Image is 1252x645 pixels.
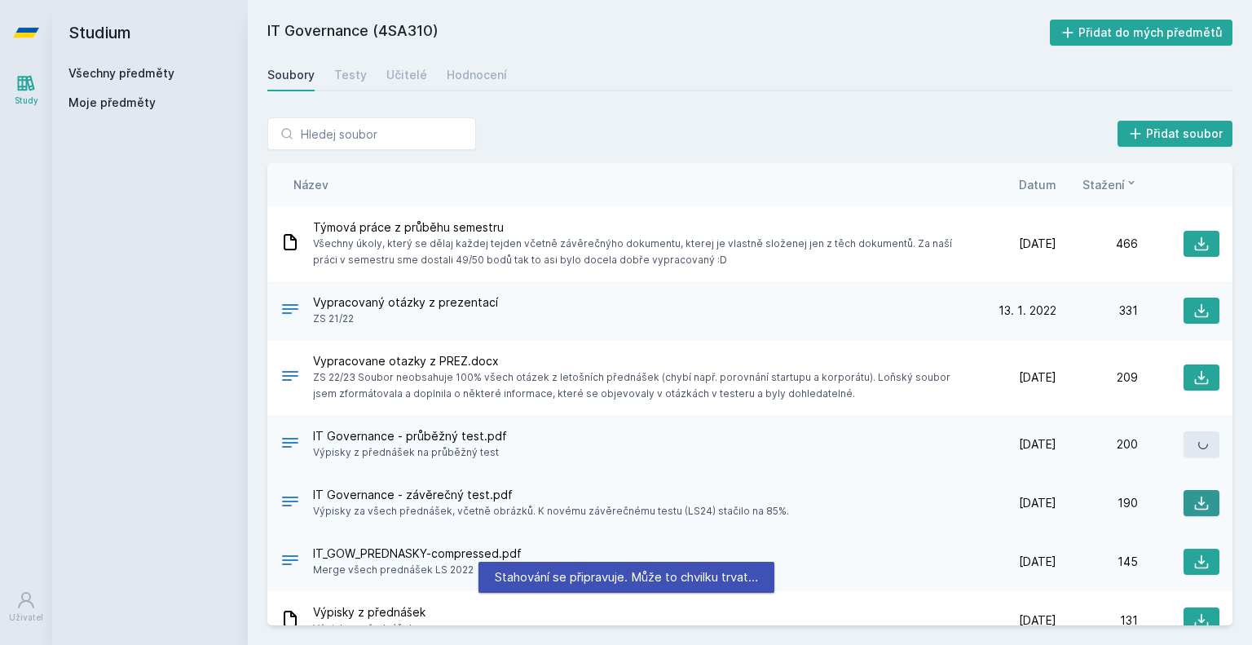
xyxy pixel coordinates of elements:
a: Study [3,65,49,115]
a: Učitelé [386,59,427,91]
a: Soubory [267,59,315,91]
span: [DATE] [1019,554,1056,570]
div: 209 [1056,369,1138,386]
span: 13. 1. 2022 [999,303,1056,319]
div: Stahování se připravuje. Může to chvilku trvat… [478,562,774,593]
span: Stažení [1082,176,1125,193]
div: 200 [1056,436,1138,453]
div: PDF [280,550,300,574]
a: Uživatel [3,582,49,632]
span: [DATE] [1019,436,1056,453]
span: IT_GOW_PREDNASKY-compressed.pdf [313,546,522,562]
div: Uživatel [9,612,43,624]
button: Stažení [1082,176,1138,193]
div: Hodnocení [447,67,507,83]
a: Všechny předměty [68,66,174,80]
span: Týmová práce z průběhu semestru [313,219,968,236]
span: ZS 21/22 [313,311,498,327]
span: Výpisky z přednášek na průběžný test [313,444,507,461]
div: Testy [334,67,367,83]
div: PDF [280,492,300,515]
div: Učitelé [386,67,427,83]
a: Testy [334,59,367,91]
div: DOCX [280,366,300,390]
span: Vypracovaný otázky z prezentací [313,294,498,311]
span: Výpisky z přednášek [313,604,425,621]
span: Všechny úkoly, který se dělaj každej tejden včetně závěrečnýho dokumentu, kterej je vlastně slože... [313,236,968,268]
button: Datum [1019,176,1056,193]
span: Moje předměty [68,95,156,111]
span: [DATE] [1019,236,1056,252]
span: IT Governance - závěrečný test.pdf [313,487,789,503]
button: Název [293,176,328,193]
div: Soubory [267,67,315,83]
span: [DATE] [1019,495,1056,511]
input: Hledej soubor [267,117,476,150]
span: Výpisky za všech přednášek, včetně obrázků. K novému závěrečnému testu (LS24) stačilo na 85%. [313,503,789,519]
span: ZS 22/23 Soubor neobsahuje 100% všech otázek z letošních přednášek (chybí např. porovnání startup... [313,369,968,402]
button: Přidat do mých předmětů [1050,20,1233,46]
div: .DOCX [280,299,300,323]
div: 466 [1056,236,1138,252]
div: 331 [1056,303,1138,319]
span: [DATE] [1019,369,1056,386]
div: PDF [280,433,300,457]
a: Hodnocení [447,59,507,91]
button: Přidat soubor [1118,121,1233,147]
span: Výpisky z přednášek [313,621,425,637]
div: 190 [1056,495,1138,511]
div: 145 [1056,554,1138,570]
span: Vypracovane otazky z PREZ.docx [313,353,968,369]
h2: IT Governance (4SA310) [267,20,1050,46]
span: Merge všech prednášek LS 2022 [313,562,522,578]
span: [DATE] [1019,612,1056,629]
div: 131 [1056,612,1138,629]
div: Study [15,95,38,107]
span: IT Governance - průběžný test.pdf [313,428,507,444]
